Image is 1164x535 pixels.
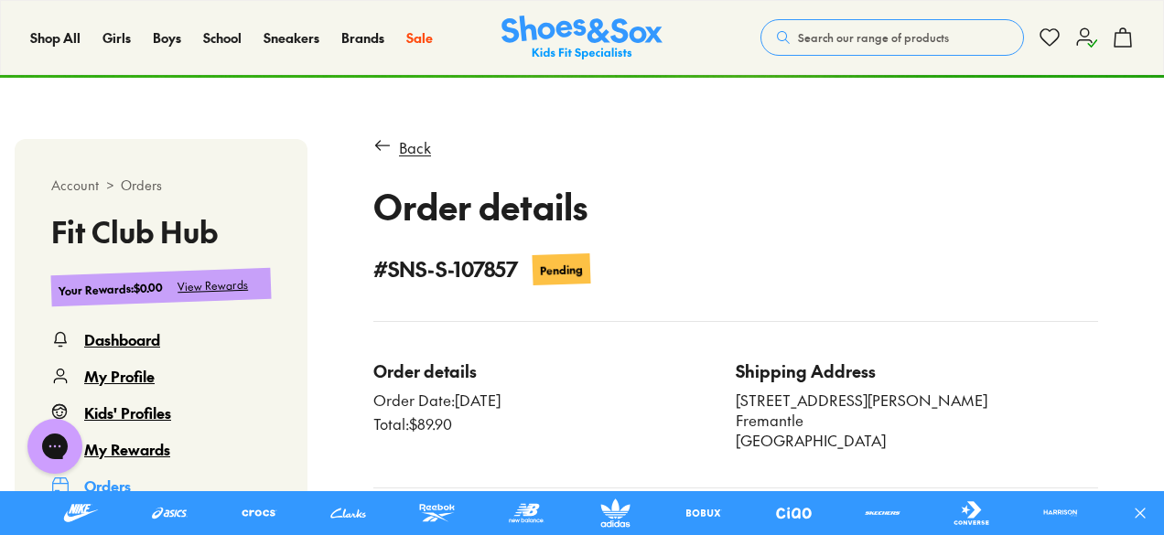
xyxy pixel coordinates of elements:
div: Dashboard [84,328,160,350]
span: Account [51,176,99,195]
div: [STREET_ADDRESS][PERSON_NAME] [736,391,1098,411]
span: Shop All [30,28,81,47]
div: Orders [84,475,131,497]
button: Search our range of products [760,19,1024,56]
div: Fremantle [736,411,1098,431]
div: [GEOGRAPHIC_DATA] [736,431,1098,451]
h4: # SNS-S-107857 [373,254,518,284]
img: SNS_Logo_Responsive.svg [501,16,663,60]
div: My Profile [84,365,155,387]
div: Total: $89.90 [373,414,736,434]
h1: Order details [373,180,1098,232]
a: My Rewards [51,438,271,460]
span: School [203,28,242,47]
div: Order details [373,358,736,383]
a: My Profile [51,365,271,387]
span: > [106,176,113,195]
div: Pending [540,261,584,279]
a: School [203,28,242,48]
a: Sneakers [264,28,319,48]
a: Kids' Profiles [51,401,271,423]
a: Dashboard [51,328,271,350]
span: Orders [121,176,162,195]
div: View Rewards [178,276,249,295]
a: Girls [102,28,131,48]
a: Sale [406,28,433,48]
a: Shop All [30,28,81,48]
a: Orders [51,475,271,497]
a: Boys [153,28,181,48]
span: Sneakers [264,28,319,47]
a: Shoes & Sox [501,16,663,60]
span: Sale [406,28,433,47]
div: Back [399,136,431,158]
span: Boys [153,28,181,47]
span: Girls [102,28,131,47]
div: My Rewards [84,438,170,460]
span: Brands [341,28,384,47]
div: Shipping Address [736,358,1098,383]
h3: Fit Club Hub [51,217,271,246]
div: Kids' Profiles [84,401,171,423]
span: Search our range of products [798,29,949,46]
div: Order Date: [DATE] [373,391,736,411]
iframe: Gorgias live chat messenger [18,412,92,480]
a: Brands [341,28,384,48]
div: Your Rewards : $0.00 [59,279,164,299]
